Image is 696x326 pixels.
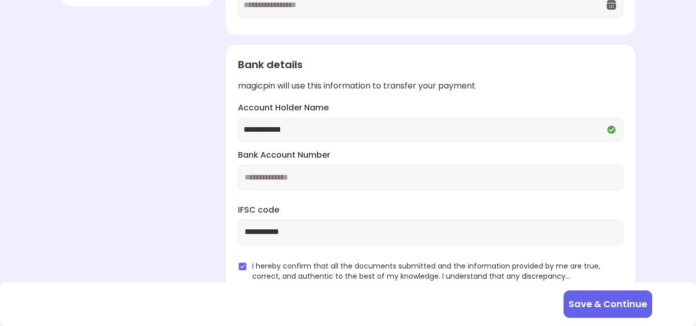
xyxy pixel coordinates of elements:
[238,102,623,114] label: Account Holder Name
[252,261,623,281] span: I hereby confirm that all the documents submitted and the information provided by me are true, co...
[238,57,623,72] div: Bank details
[605,124,618,136] img: Q2VREkDUCX-Nh97kZdnvclHTixewBtwTiuomQU4ttMKm5pUNxe9W_NURYrLCGq_Mmv0UDstOKswiepyQhkhj-wqMpwXa6YfHU...
[238,80,623,92] div: magicpin will use this information to transfer your payment
[564,290,652,318] button: Save & Continue
[238,204,623,216] label: IFSC code
[238,262,247,271] img: checked
[238,150,623,161] label: Bank Account Number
